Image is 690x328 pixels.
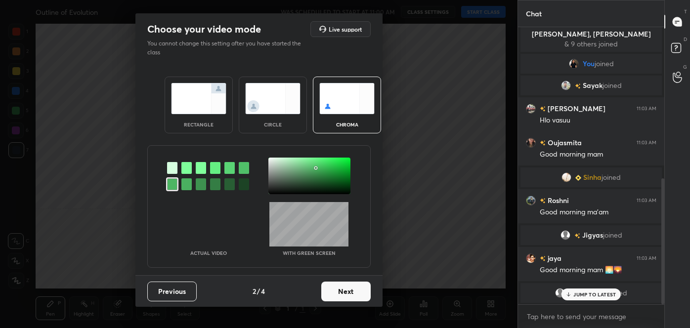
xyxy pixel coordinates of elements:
[573,291,616,297] p: JUMP TO LATEST
[582,231,603,239] span: Jigyas
[319,83,375,114] img: chromaScreenIcon.c19ab0a0.svg
[540,198,546,204] img: no-rating-badge.077c3623.svg
[683,63,687,71] p: G
[555,288,565,298] img: default.png
[261,286,265,296] h4: 4
[637,106,656,112] div: 11:03 AM
[179,122,218,127] div: rectangle
[257,286,260,296] h4: /
[637,140,656,146] div: 11:03 AM
[561,81,571,90] img: 3
[540,207,656,217] div: Good morning ma'am
[603,231,622,239] span: joined
[540,150,656,160] div: Good morning mam
[574,233,580,239] img: no-rating-badge.077c3623.svg
[583,60,595,68] span: You
[583,173,602,181] span: Sinha
[684,36,687,43] p: D
[526,138,536,148] img: 673adc6cba3c484b9d0bf43f377e5ac4.jpg
[147,39,307,57] p: You cannot change this setting after you have started the class
[602,173,621,181] span: joined
[540,116,656,125] div: Hlo vasuu
[637,198,656,204] div: 11:03 AM
[518,0,550,27] p: Chat
[575,175,581,181] img: Learner_Badge_beginner_1_8b307cf2a0.svg
[329,26,362,32] h5: Live support
[561,172,571,182] img: c0ed50b51c10448ead8b7ba1e1bdb2fd.jpg
[575,83,581,89] img: no-rating-badge.077c3623.svg
[526,253,536,263] img: 4ce69ee2d8d143aebad7a3cc7a273164.jpg
[147,282,197,301] button: Previous
[190,250,227,255] p: Actual Video
[518,27,664,304] div: grid
[561,230,570,240] img: default.png
[546,253,561,263] h6: jaya
[253,286,256,296] h4: 2
[147,23,261,36] h2: Choose your video mode
[603,82,622,89] span: joined
[637,255,656,261] div: 11:03 AM
[546,137,582,148] h6: Oujasmita
[526,30,656,38] p: [PERSON_NAME], [PERSON_NAME]
[540,106,546,112] img: no-rating-badge.077c3623.svg
[171,83,226,114] img: normalScreenIcon.ae25ed63.svg
[321,282,371,301] button: Next
[569,59,579,69] img: 6bf88ee675354f0ea61b4305e64abb13.jpg
[583,82,603,89] span: Sayak
[684,8,687,15] p: T
[540,140,546,146] img: no-rating-badge.077c3623.svg
[526,196,536,205] img: 1f9f8cf2f6254b94aee53641f3e0ab9a.jpg
[327,122,367,127] div: chroma
[283,250,336,255] p: With green screen
[526,40,656,48] p: & 9 others joined
[540,256,546,261] img: no-rating-badge.077c3623.svg
[595,60,614,68] span: joined
[540,265,656,275] div: Good morning mam 🌅🌄
[245,83,301,114] img: circleScreenIcon.acc0effb.svg
[546,195,569,205] h6: Roshni
[526,104,536,114] img: 69739a9b49c8499a90d3fb5d1b1402f7.jpg
[546,103,605,114] h6: [PERSON_NAME]
[253,122,293,127] div: circle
